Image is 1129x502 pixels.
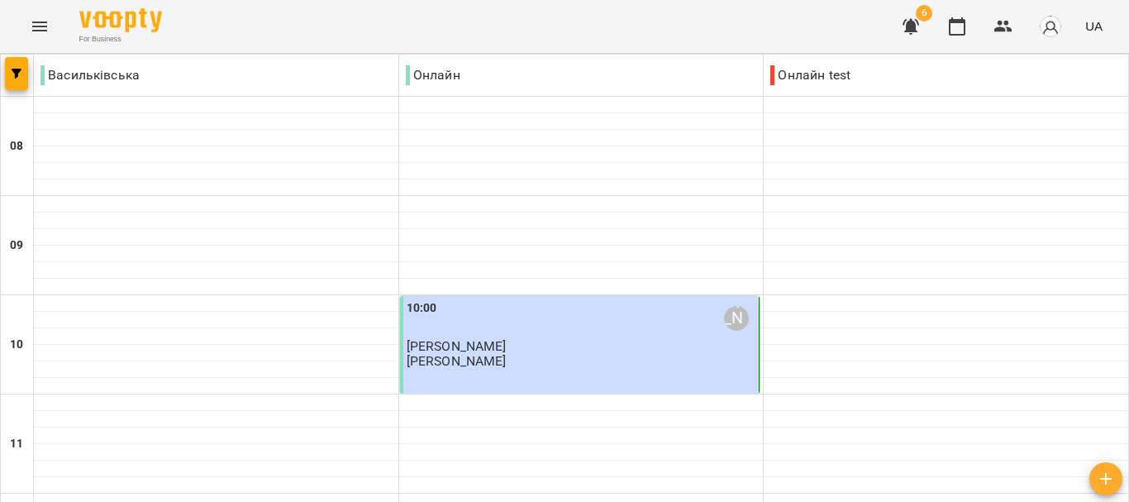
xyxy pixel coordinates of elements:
[406,65,460,85] p: Онлайн
[407,354,507,368] p: [PERSON_NAME]
[10,435,23,453] h6: 11
[916,5,932,22] span: 6
[770,65,850,85] p: Онлайн test
[10,137,23,155] h6: 08
[79,8,162,32] img: Voopty Logo
[40,65,140,85] p: Васильківська
[1079,11,1109,41] button: UA
[10,237,23,255] h6: 09
[1089,462,1122,495] button: Створити урок
[724,306,749,331] div: Тетяна Бойко
[20,7,60,46] button: Menu
[407,338,507,354] span: [PERSON_NAME]
[10,336,23,354] h6: 10
[407,299,437,318] label: 10:00
[1085,17,1103,35] span: UA
[1039,15,1062,38] img: avatar_s.png
[79,34,162,45] span: For Business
